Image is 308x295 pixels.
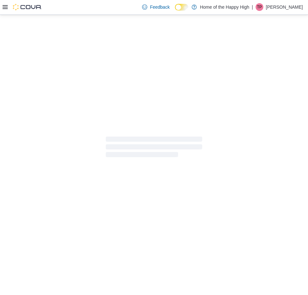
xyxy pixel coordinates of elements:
span: TP [257,3,262,11]
p: [PERSON_NAME] [266,3,303,11]
p: Home of the Happy High [200,3,249,11]
span: Loading [106,138,202,158]
span: Feedback [150,4,169,10]
img: Cova [13,4,42,10]
div: Thalia Pompu [256,3,263,11]
input: Dark Mode [175,4,188,11]
p: | [252,3,253,11]
a: Feedback [140,1,172,13]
